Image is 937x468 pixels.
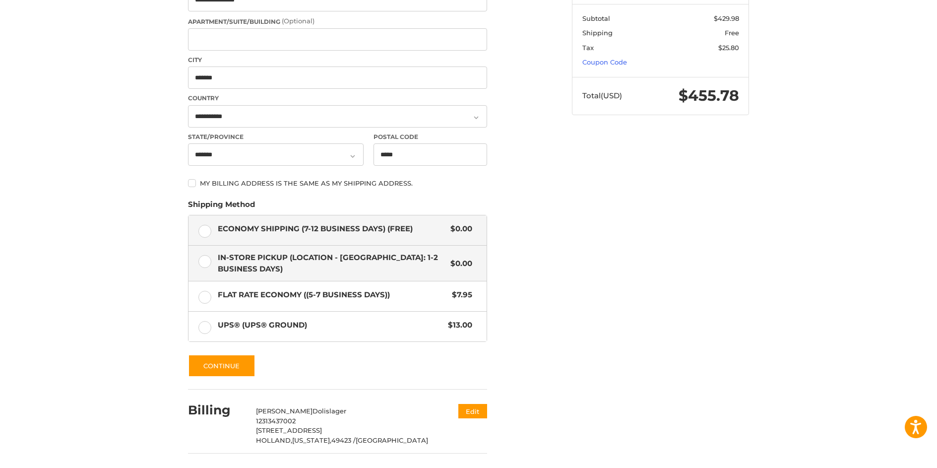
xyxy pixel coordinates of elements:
[718,44,739,52] span: $25.80
[188,94,487,103] label: Country
[312,407,346,415] span: Dolislager
[188,402,246,418] h2: Billing
[374,133,488,141] label: Postal Code
[218,320,443,331] span: UPS® (UPS® Ground)
[582,29,613,37] span: Shipping
[188,179,487,187] label: My billing address is the same as my shipping address.
[582,14,610,22] span: Subtotal
[256,426,322,434] span: [STREET_ADDRESS]
[256,417,296,425] span: 12313437002
[292,436,331,444] span: [US_STATE],
[582,91,622,100] span: Total (USD)
[218,223,446,235] span: Economy Shipping (7-12 Business Days) (Free)
[443,320,472,331] span: $13.00
[256,436,292,444] span: HOLLAND,
[445,223,472,235] span: $0.00
[458,404,487,418] button: Edit
[725,29,739,37] span: Free
[188,56,487,65] label: City
[855,441,937,468] iframe: Google Customer Reviews
[218,289,447,301] span: Flat Rate Economy ((5-7 Business Days))
[445,258,472,269] span: $0.00
[256,407,312,415] span: [PERSON_NAME]
[188,354,255,377] button: Continue
[188,133,364,141] label: State/Province
[188,16,487,26] label: Apartment/Suite/Building
[218,252,446,274] span: In-Store Pickup (Location - [GEOGRAPHIC_DATA]: 1-2 BUSINESS DAYS)
[282,17,314,25] small: (Optional)
[188,199,255,215] legend: Shipping Method
[356,436,428,444] span: [GEOGRAPHIC_DATA]
[679,86,739,105] span: $455.78
[447,289,472,301] span: $7.95
[582,44,594,52] span: Tax
[582,58,627,66] a: Coupon Code
[331,436,356,444] span: 49423 /
[714,14,739,22] span: $429.98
